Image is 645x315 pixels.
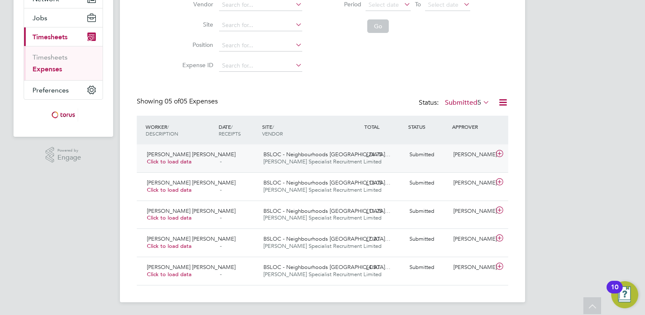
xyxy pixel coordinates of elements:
[147,242,192,250] span: Click to load data
[450,204,494,218] div: [PERSON_NAME]
[175,21,213,28] label: Site
[33,53,68,61] a: Timesheets
[419,97,491,109] div: Status:
[57,154,81,161] span: Engage
[219,60,302,72] input: Search for...
[263,214,382,221] span: [PERSON_NAME] Specialist Recruitment Limited
[409,263,434,271] span: Submitted
[175,61,213,69] label: Expense ID
[263,186,382,193] span: [PERSON_NAME] Specialist Recruitment Limited
[147,235,236,242] span: [PERSON_NAME] [PERSON_NAME]
[263,271,382,278] span: [PERSON_NAME] Specialist Recruitment Limited
[428,1,458,8] span: Select date
[147,158,192,165] span: Click to load data
[220,151,222,158] span: -
[263,263,390,271] span: BSLOC - Neighbourhoods [GEOGRAPHIC_DATA]…
[362,232,406,246] div: £7.20
[409,179,434,186] span: Submitted
[33,33,68,41] span: Timesheets
[147,207,236,215] span: [PERSON_NAME] [PERSON_NAME]
[33,65,62,73] a: Expenses
[263,242,382,250] span: [PERSON_NAME] Specialist Recruitment Limited
[219,19,302,31] input: Search for...
[33,14,47,22] span: Jobs
[147,186,192,193] span: Click to load data
[147,151,236,158] span: [PERSON_NAME] [PERSON_NAME]
[175,41,213,49] label: Position
[362,148,406,162] div: £24.75
[263,235,390,242] span: BSLOC - Neighbourhoods [GEOGRAPHIC_DATA]…
[147,263,236,271] span: [PERSON_NAME] [PERSON_NAME]
[147,271,192,278] span: Click to load data
[367,19,389,33] button: Go
[24,108,103,122] a: Go to home page
[146,130,178,137] span: DESCRIPTION
[220,158,222,165] span: -
[57,147,81,154] span: Powered by
[46,147,81,163] a: Powered byEngage
[362,204,406,218] div: £11.25
[263,179,390,186] span: BSLOC - Neighbourhoods [GEOGRAPHIC_DATA]…
[219,40,302,52] input: Search for...
[220,235,222,242] span: -
[409,207,434,215] span: Submitted
[260,119,362,141] div: SITE
[362,261,406,274] div: £4.50
[263,207,390,215] span: BSLOC - Neighbourhoods [GEOGRAPHIC_DATA]…
[137,97,220,106] div: Showing
[362,119,406,134] div: TOTAL
[450,232,494,246] div: [PERSON_NAME]
[167,123,169,130] span: /
[362,176,406,190] div: £13.05
[219,130,241,137] span: RECEIPTS
[147,179,236,186] span: [PERSON_NAME] [PERSON_NAME]
[263,158,382,165] span: [PERSON_NAME] Specialist Recruitment Limited
[33,86,69,94] span: Preferences
[611,281,638,308] button: Open Resource Center, 10 new notifications
[450,119,494,134] div: APPROVER
[220,242,222,250] span: -
[147,214,192,221] span: Click to load data
[450,261,494,274] div: [PERSON_NAME]
[231,123,233,130] span: /
[220,179,222,186] span: -
[323,0,361,8] label: Period
[24,27,103,46] button: Timesheets
[445,98,490,107] label: Submitted
[220,263,222,271] span: -
[450,176,494,190] div: [PERSON_NAME]
[165,97,218,106] span: 05 Expenses
[24,81,103,99] button: Preferences
[220,207,222,215] span: -
[24,46,103,80] div: Timesheets
[369,1,399,8] span: Select date
[220,271,222,278] span: -
[409,235,434,242] span: Submitted
[263,151,390,158] span: BSLOC - Neighbourhoods [GEOGRAPHIC_DATA]…
[217,119,260,141] div: DATE
[24,8,103,27] button: Jobs
[175,0,213,8] label: Vendor
[262,130,283,137] span: VENDOR
[477,98,481,107] span: 5
[165,97,180,106] span: 05 of
[272,123,274,130] span: /
[220,186,222,193] span: -
[406,119,450,134] div: STATUS
[49,108,78,122] img: torus-logo-retina.png
[450,148,494,162] div: [PERSON_NAME]
[144,119,217,141] div: WORKER
[220,214,222,221] span: -
[611,287,618,298] div: 10
[409,151,434,158] span: Submitted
